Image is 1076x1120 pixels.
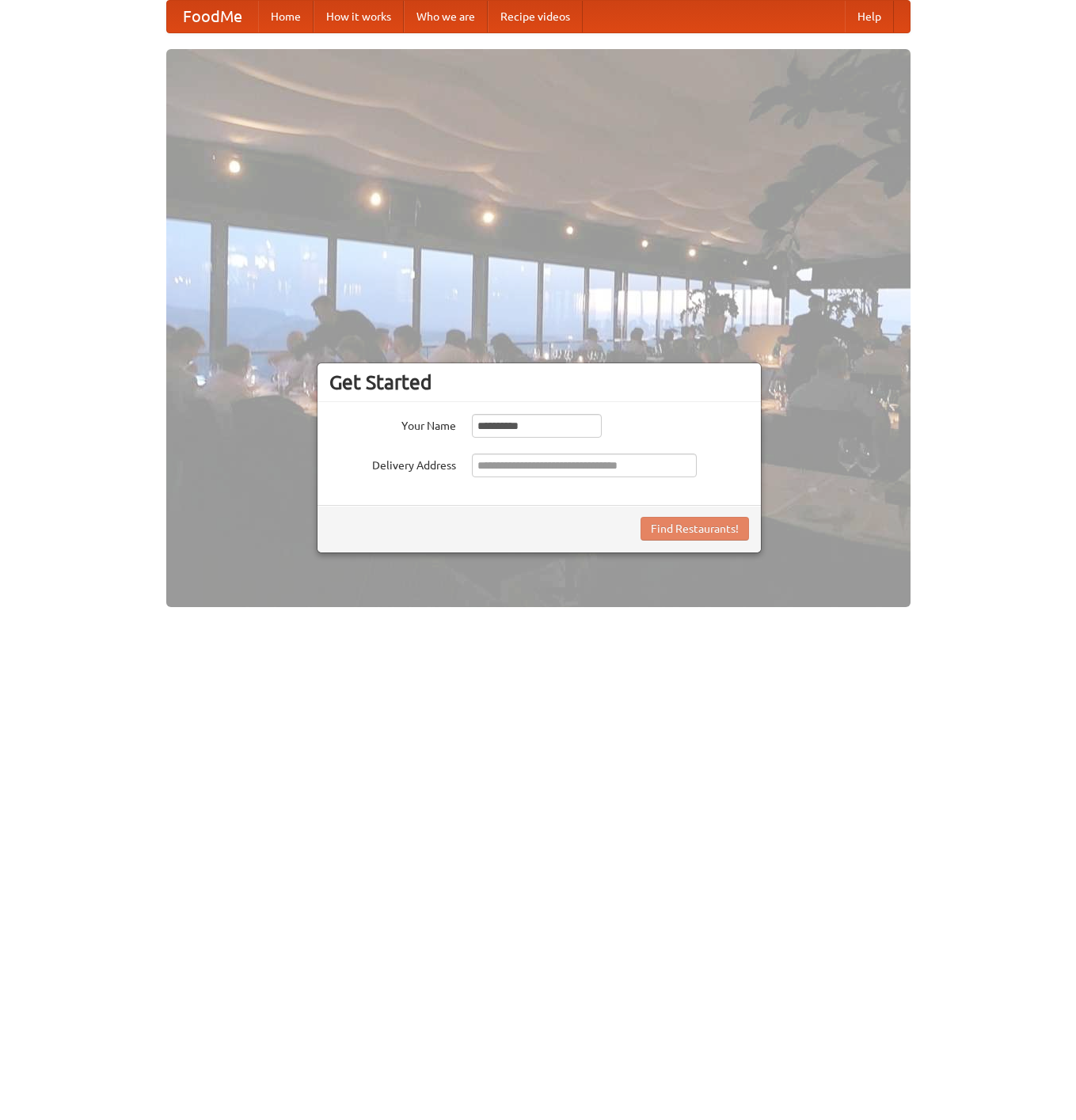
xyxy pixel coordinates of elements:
[329,370,749,394] h3: Get Started
[167,1,258,32] a: FoodMe
[641,517,749,541] button: Find Restaurants!
[314,1,404,32] a: How it works
[329,414,456,434] label: Your Name
[488,1,583,32] a: Recipe videos
[845,1,894,32] a: Help
[329,454,456,473] label: Delivery Address
[258,1,314,32] a: Home
[404,1,488,32] a: Who we are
